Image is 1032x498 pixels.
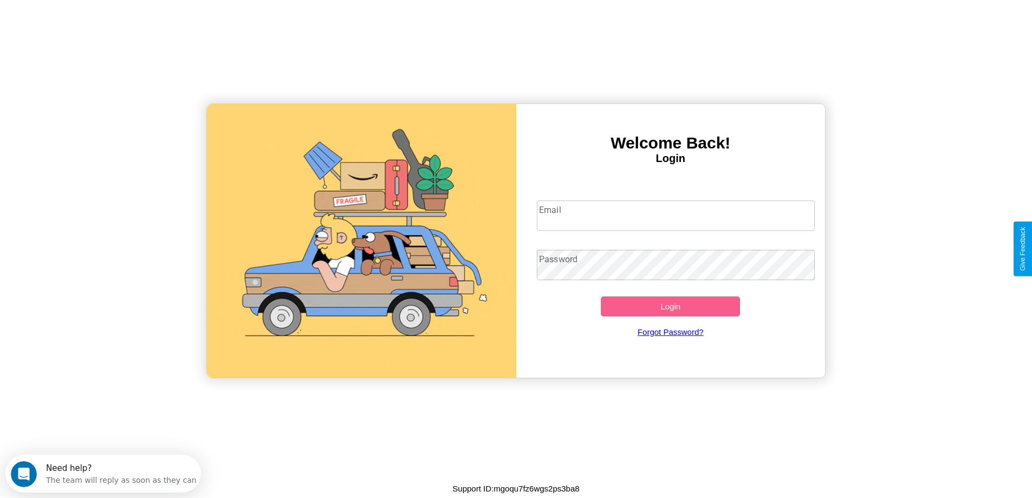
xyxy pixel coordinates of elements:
iframe: Intercom live chat discovery launcher [5,455,201,493]
img: gif [207,104,516,378]
iframe: Intercom live chat [11,461,37,487]
div: Need help? [41,9,191,18]
div: The team will reply as soon as they can [41,18,191,29]
div: Give Feedback [1019,227,1027,271]
button: Login [601,296,740,316]
h3: Welcome Back! [516,134,826,152]
div: Open Intercom Messenger [4,4,202,34]
a: Forgot Password? [531,316,809,347]
h4: Login [516,152,826,165]
p: Support ID: mgoqu7fz6wgs2ps3ba8 [452,481,579,496]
